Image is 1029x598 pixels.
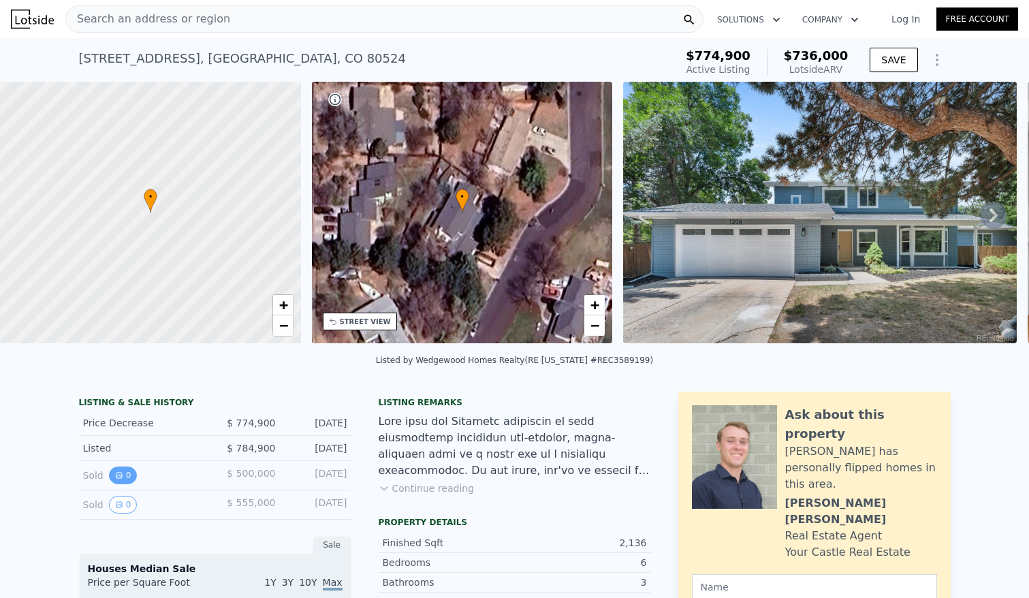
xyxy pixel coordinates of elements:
img: Sale: 167710065 Parcel: 9412944 [623,82,1017,343]
span: + [590,296,599,313]
span: 3Y [282,577,294,588]
div: • [144,189,157,213]
button: Continue reading [379,482,475,495]
div: Sold [83,496,204,514]
div: Houses Median Sale [88,562,343,576]
button: SAVE [870,48,917,72]
a: Zoom in [273,295,294,315]
div: LISTING & SALE HISTORY [79,397,351,411]
div: 3 [515,576,647,589]
div: [DATE] [287,441,347,455]
span: − [590,317,599,334]
span: $774,900 [686,48,750,63]
span: Max [323,577,343,591]
div: Ask about this property [785,405,937,443]
div: Lore ipsu dol Sitametc adipiscin el sedd eiusmodtemp incididun utl-etdolor, magna-aliquaen admi v... [379,413,651,479]
span: − [279,317,287,334]
div: [PERSON_NAME] [PERSON_NAME] [785,495,937,528]
img: Lotside [11,10,54,29]
div: Lotside ARV [784,63,849,76]
span: $ 784,900 [227,443,275,454]
div: 6 [515,556,647,569]
div: Bedrooms [383,556,515,569]
div: [DATE] [287,467,347,484]
div: Listed [83,441,204,455]
div: Real Estate Agent [785,528,883,544]
div: Price per Square Foot [88,576,215,597]
a: Zoom in [584,295,605,315]
div: Listing remarks [379,397,651,408]
div: STREET VIEW [340,317,391,327]
div: Sold [83,467,204,484]
div: Your Castle Real Estate [785,544,911,561]
div: Price Decrease [83,416,204,430]
span: • [144,191,157,203]
div: Finished Sqft [383,536,515,550]
button: Company [791,7,870,32]
span: + [279,296,287,313]
div: Listed by Wedgewood Homes Realty (RE [US_STATE] #REC3589199) [376,356,653,365]
div: • [456,189,469,213]
span: $ 500,000 [227,468,275,479]
button: Show Options [923,46,951,74]
button: Solutions [706,7,791,32]
span: Search an address or region [66,11,230,27]
a: Log In [875,12,936,26]
div: [DATE] [287,416,347,430]
div: [PERSON_NAME] has personally flipped homes in this area. [785,443,937,492]
div: [DATE] [287,496,347,514]
span: • [456,191,469,203]
span: 1Y [264,577,276,588]
div: [STREET_ADDRESS] , [GEOGRAPHIC_DATA] , CO 80524 [79,49,406,68]
span: $736,000 [784,48,849,63]
div: 2,136 [515,536,647,550]
span: $ 774,900 [227,418,275,428]
span: Active Listing [686,64,750,75]
span: $ 555,000 [227,497,275,508]
a: Zoom out [273,315,294,336]
div: Bathrooms [383,576,515,589]
button: View historical data [109,496,138,514]
div: Property details [379,517,651,528]
a: Free Account [936,7,1018,31]
button: View historical data [109,467,138,484]
div: Sale [313,536,351,554]
a: Zoom out [584,315,605,336]
span: 10Y [299,577,317,588]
